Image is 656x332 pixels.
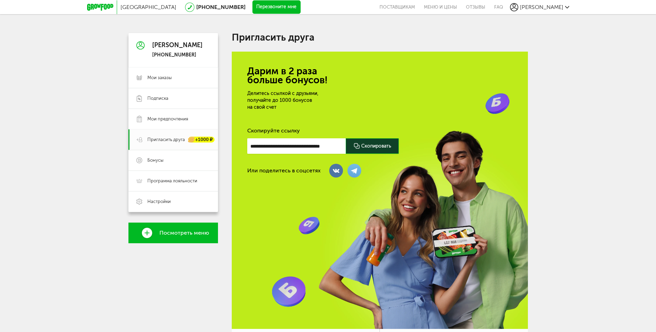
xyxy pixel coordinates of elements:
a: Мои заказы [128,67,218,88]
a: Пригласить друга +1000 ₽ [128,129,218,150]
a: Подписка [128,88,218,109]
h1: Пригласить друга [232,33,528,42]
a: Программа лояльности [128,171,218,191]
a: Посмотреть меню [128,223,218,243]
span: Мои заказы [147,75,172,81]
div: [PHONE_NUMBER] [152,52,202,58]
a: Мои предпочтения [128,109,218,129]
a: [PHONE_NUMBER] [196,4,246,10]
span: [PERSON_NAME] [520,4,563,10]
span: Подписка [147,95,168,101]
div: Скопируйте ссылку [247,127,512,134]
button: Перезвоните мне [252,0,301,14]
div: +1000 ₽ [188,137,215,143]
div: Делитесь ссылкой с друзьями, получайте до 1000 бонусов на свой счет [247,90,408,111]
h2: Дарим в 2 раза больше бонусов! [247,67,512,85]
span: Мои предпочтения [147,116,188,122]
div: [PERSON_NAME] [152,42,202,49]
span: Программа лояльности [147,178,197,184]
span: Бонусы [147,157,164,163]
a: Настройки [128,191,218,212]
span: Посмотреть меню [159,230,209,236]
a: Бонусы [128,150,218,171]
span: [GEOGRAPHIC_DATA] [121,4,176,10]
span: Настройки [147,199,171,205]
span: Пригласить друга [147,137,185,143]
div: Или поделитесь в соцсетях [247,167,321,174]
